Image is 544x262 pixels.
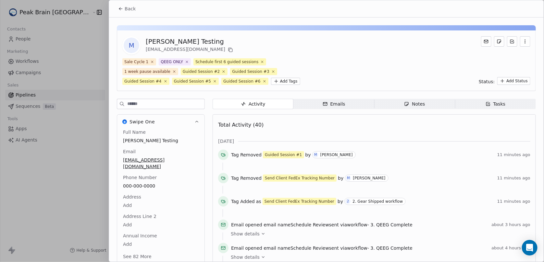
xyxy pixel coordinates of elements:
[352,199,403,204] div: 2. Gear Shipped workflow
[404,101,425,108] div: Notes
[231,222,413,228] span: email name sent via workflow -
[492,222,530,227] span: about 3 hours ago
[231,245,262,251] span: Email opened
[122,129,147,135] span: Full Name
[231,152,262,158] span: Tag Removed
[130,119,155,125] span: Swipe One
[123,183,199,189] span: 000-000-0000
[338,175,343,181] span: by
[218,138,234,144] span: [DATE]
[123,137,199,144] span: [PERSON_NAME] Testing
[291,245,329,251] span: Schedule Review
[353,176,386,180] div: [PERSON_NAME]
[218,122,264,128] span: Total Activity (40)
[271,78,300,85] button: Add Tags
[114,3,140,15] button: Back
[232,69,269,74] div: Guided Session #3
[174,78,211,84] div: Guided Session #5
[122,174,158,181] span: Phone Number
[231,198,255,205] span: Tag Added
[231,231,526,237] a: Show details
[291,222,329,227] span: Schedule Review
[195,59,258,65] div: Schedule first 6 guided sessions
[305,152,311,158] span: by
[323,101,345,108] div: Emails
[231,222,262,227] span: Email opened
[122,120,127,124] img: Swipe One
[123,241,199,247] span: Add
[125,6,136,12] span: Back
[123,157,199,170] span: [EMAIL_ADDRESS][DOMAIN_NAME]
[231,245,413,251] span: email name sent via workflow -
[497,152,530,157] span: 11 minutes ago
[347,176,350,181] div: M
[522,240,538,256] div: Open Intercom Messenger
[492,245,530,251] span: about 4 hours ago
[231,175,262,181] span: Tag Removed
[265,175,335,181] div: Send Client FedEx Tracking Number
[486,101,506,108] div: Tasks
[231,254,260,260] span: Show details
[371,222,413,227] span: 3. QEEG Complete
[265,199,334,204] div: Send Client FedEx Tracking Number
[124,38,139,53] span: M
[122,194,142,200] span: Address
[231,231,260,237] span: Show details
[117,115,204,129] button: Swipe OneSwipe One
[146,37,234,46] div: [PERSON_NAME] Testing
[497,199,530,204] span: 11 minutes ago
[231,254,526,260] a: Show details
[183,69,220,74] div: Guided Session #2
[124,59,148,65] div: Sale Cycle 1
[265,152,302,158] div: Guided Session #1
[497,176,530,181] span: 11 minutes ago
[371,245,413,251] span: 3. QEEG Complete
[122,148,137,155] span: Email
[122,233,158,239] span: Annual Income
[347,199,349,204] div: 2
[123,222,199,228] span: Add
[320,153,353,157] div: [PERSON_NAME]
[256,198,261,205] span: as
[497,77,530,85] button: Add Status
[338,198,343,205] span: by
[123,202,199,209] span: Add
[479,78,495,85] span: Status:
[223,78,260,84] div: Guided Session #6
[124,69,170,74] div: 1 week pause available
[124,78,161,84] div: Guided Session #4
[146,46,234,54] div: [EMAIL_ADDRESS][DOMAIN_NAME]
[161,59,183,65] div: QEEG ONLY
[122,213,158,220] span: Address Line 2
[314,152,317,157] div: M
